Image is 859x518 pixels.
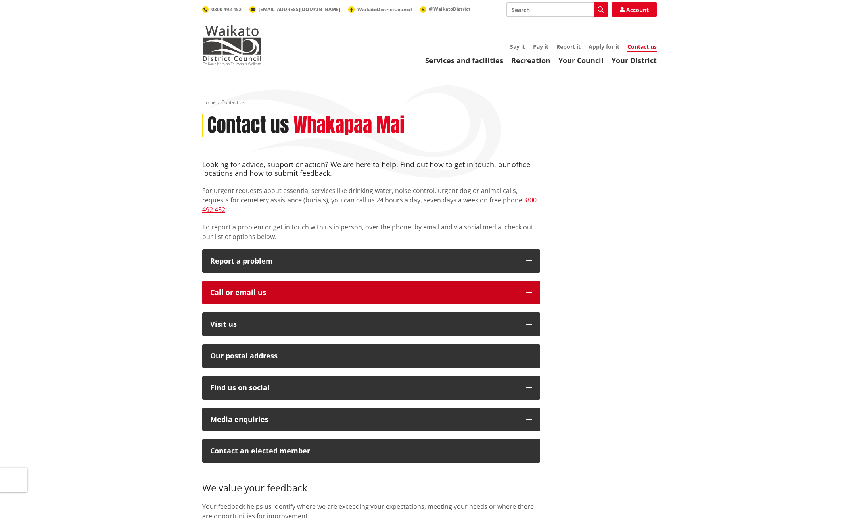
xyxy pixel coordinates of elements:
button: Find us on social [202,376,540,400]
a: 0800 492 452 [202,6,242,13]
div: Media enquiries [210,416,518,424]
button: Report a problem [202,249,540,273]
button: Contact an elected member [202,439,540,463]
h2: Whakapaa Mai [293,114,405,137]
a: WaikatoDistrictCouncil [348,6,412,13]
span: 0800 492 452 [211,6,242,13]
span: @WaikatoDistrict [429,6,470,12]
a: Pay it [533,43,548,50]
h3: We value your feedback [202,471,540,494]
h4: Looking for advice, support or action? We are here to help. Find out how to get in touch, our off... [202,160,540,177]
a: Account [612,2,657,17]
span: [EMAIL_ADDRESS][DOMAIN_NAME] [259,6,340,13]
a: Your Council [558,56,604,65]
a: [EMAIL_ADDRESS][DOMAIN_NAME] [249,6,340,13]
nav: breadcrumb [202,99,657,106]
p: Contact an elected member [210,447,518,455]
h1: Contact us [207,114,289,137]
button: Visit us [202,312,540,336]
iframe: Messenger Launcher [823,485,851,513]
a: Say it [510,43,525,50]
a: Contact us [627,43,657,52]
a: Report it [556,43,581,50]
button: Our postal address [202,344,540,368]
div: Find us on social [210,384,518,392]
img: Waikato District Council - Te Kaunihera aa Takiwaa o Waikato [202,25,262,65]
button: Media enquiries [202,408,540,431]
span: Contact us [221,99,245,106]
h2: Our postal address [210,352,518,360]
a: Your District [612,56,657,65]
a: Home [202,99,216,106]
p: Report a problem [210,257,518,265]
button: Call or email us [202,281,540,304]
p: Visit us [210,320,518,328]
span: WaikatoDistrictCouncil [357,6,412,13]
a: @WaikatoDistrict [420,6,470,12]
p: To report a problem or get in touch with us in person, over the phone, by email and via social me... [202,222,540,241]
a: Apply for it [589,43,619,50]
a: Services and facilities [425,56,503,65]
input: Search input [506,2,608,17]
div: Call or email us [210,289,518,297]
p: For urgent requests about essential services like drinking water, noise control, urgent dog or an... [202,186,540,214]
a: 0800 492 452 [202,196,537,214]
a: Recreation [511,56,550,65]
